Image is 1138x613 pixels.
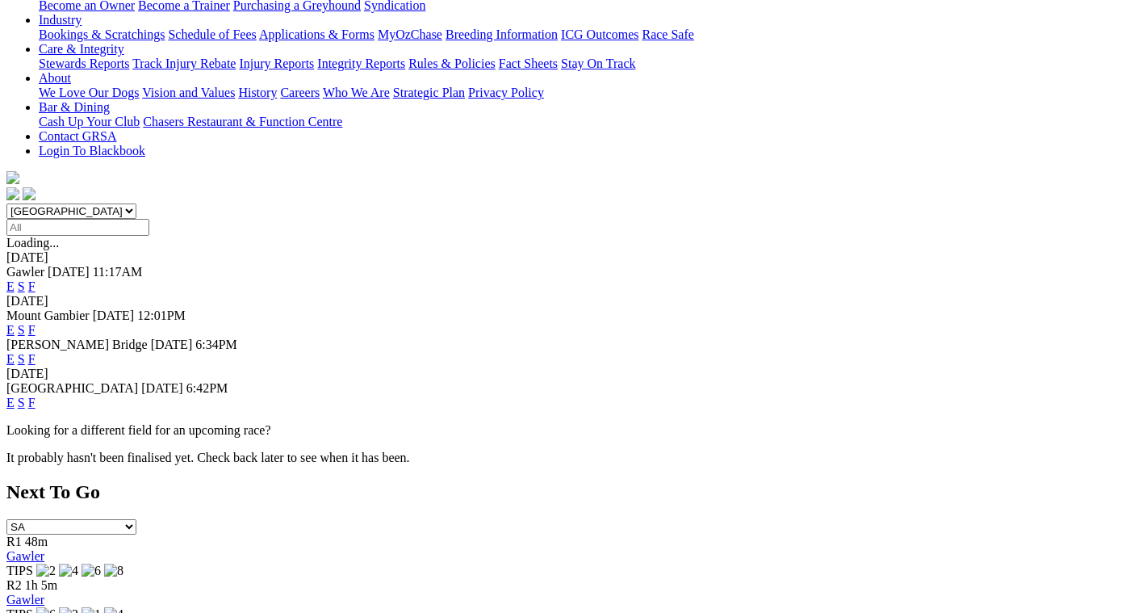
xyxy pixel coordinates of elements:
a: Breeding Information [446,27,558,41]
a: E [6,279,15,293]
div: [DATE] [6,250,1132,265]
a: Bar & Dining [39,100,110,114]
a: S [18,352,25,366]
a: Privacy Policy [468,86,544,99]
a: Schedule of Fees [168,27,256,41]
img: 6 [82,564,101,578]
a: Applications & Forms [259,27,374,41]
img: facebook.svg [6,187,19,200]
a: Rules & Policies [408,57,496,70]
span: 48m [25,535,48,548]
a: F [28,279,36,293]
div: About [39,86,1132,100]
a: Integrity Reports [317,57,405,70]
img: 2 [36,564,56,578]
a: Gawler [6,549,44,563]
a: MyOzChase [378,27,442,41]
a: E [6,396,15,409]
div: Bar & Dining [39,115,1132,129]
img: twitter.svg [23,187,36,200]
img: 8 [104,564,123,578]
a: F [28,352,36,366]
a: ICG Outcomes [561,27,638,41]
span: [DATE] [141,381,183,395]
span: Loading... [6,236,59,250]
a: Strategic Plan [393,86,465,99]
a: Login To Blackbook [39,144,145,157]
img: 4 [59,564,78,578]
a: Stay On Track [561,57,635,70]
span: TIPS [6,564,33,577]
input: Select date [6,219,149,236]
a: We Love Our Dogs [39,86,139,99]
span: [DATE] [93,309,135,322]
a: S [18,396,25,409]
a: About [39,71,71,85]
span: 6:34PM [195,338,237,351]
a: Stewards Reports [39,57,129,70]
span: [GEOGRAPHIC_DATA] [6,381,138,395]
a: Gawler [6,593,44,607]
span: [DATE] [48,265,90,279]
span: R2 [6,578,22,592]
a: E [6,323,15,337]
div: [DATE] [6,367,1132,381]
span: Mount Gambier [6,309,90,322]
span: [PERSON_NAME] Bridge [6,338,148,351]
a: E [6,352,15,366]
a: Fact Sheets [499,57,558,70]
img: logo-grsa-white.png [6,171,19,184]
span: Gawler [6,265,44,279]
a: Chasers Restaurant & Function Centre [143,115,342,128]
span: 12:01PM [137,309,186,322]
a: S [18,323,25,337]
a: Vision and Values [142,86,235,99]
a: Cash Up Your Club [39,115,140,128]
div: [DATE] [6,294,1132,309]
a: F [28,323,36,337]
a: Injury Reports [239,57,314,70]
a: S [18,279,25,293]
partial: It probably hasn't been finalised yet. Check back later to see when it has been. [6,451,410,464]
span: 11:17AM [93,265,143,279]
a: Careers [280,86,320,99]
a: Track Injury Rebate [132,57,236,70]
a: Industry [39,13,82,27]
div: Industry [39,27,1132,42]
a: Care & Integrity [39,42,124,56]
a: Race Safe [642,27,693,41]
a: F [28,396,36,409]
span: R1 [6,535,22,548]
span: 1h 5m [25,578,57,592]
span: [DATE] [151,338,193,351]
p: Looking for a different field for an upcoming race? [6,423,1132,438]
div: Care & Integrity [39,57,1132,71]
a: Contact GRSA [39,129,116,143]
span: 6:42PM [186,381,228,395]
h2: Next To Go [6,481,1132,503]
a: Bookings & Scratchings [39,27,165,41]
a: History [238,86,277,99]
a: Who We Are [323,86,390,99]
